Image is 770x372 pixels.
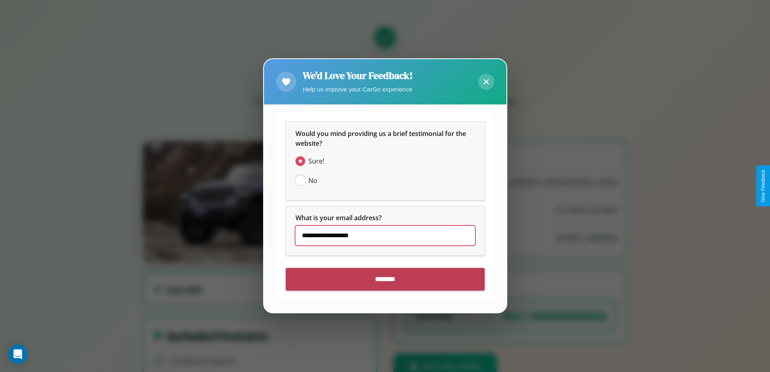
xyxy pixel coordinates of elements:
span: What is your email address? [295,214,382,223]
span: No [308,176,317,186]
h2: We'd Love Your Feedback! [303,69,413,82]
p: Help us improve your CarGo experience [303,84,413,95]
span: Would you mind providing us a brief testimonial for the website? [295,130,468,148]
span: Sure! [308,157,324,166]
div: Open Intercom Messenger [8,344,27,364]
div: Give Feedback [760,170,766,202]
